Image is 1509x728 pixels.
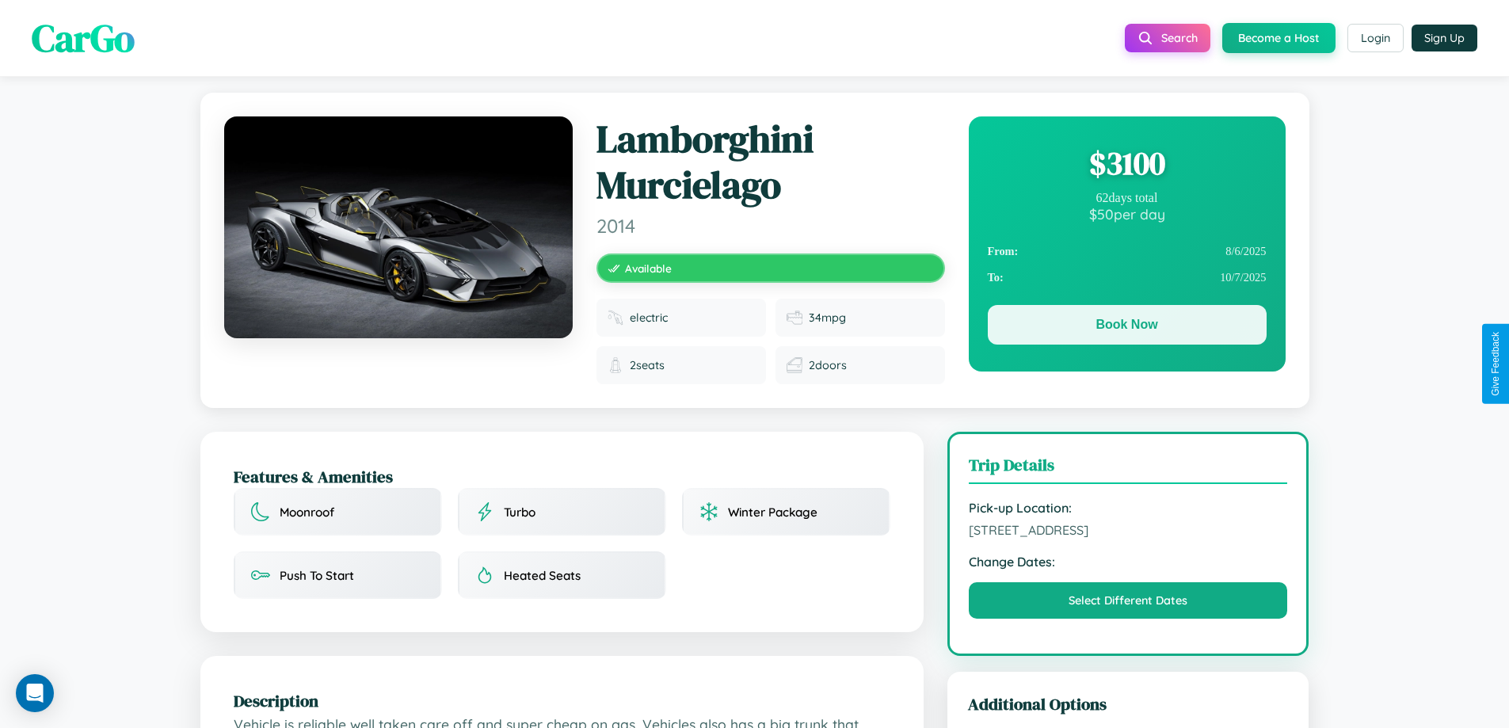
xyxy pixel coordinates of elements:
h2: Features & Amenities [234,465,890,488]
span: Turbo [504,505,535,520]
strong: Pick-up Location: [969,500,1288,516]
button: Become a Host [1222,23,1336,53]
button: Select Different Dates [969,582,1288,619]
h3: Additional Options [968,692,1289,715]
button: Book Now [988,305,1267,345]
img: Doors [787,357,802,373]
h3: Trip Details [969,453,1288,484]
div: $ 3100 [988,142,1267,185]
span: Moonroof [280,505,334,520]
span: [STREET_ADDRESS] [969,522,1288,538]
h1: Lamborghini Murcielago [596,116,945,208]
img: Fuel efficiency [787,310,802,326]
div: Open Intercom Messenger [16,674,54,712]
h2: Description [234,689,890,712]
img: Lamborghini Murcielago 2014 [224,116,573,338]
button: Sign Up [1412,25,1477,51]
div: 10 / 7 / 2025 [988,265,1267,291]
span: Push To Start [280,568,354,583]
span: Available [625,261,672,275]
strong: Change Dates: [969,554,1288,570]
span: 34 mpg [809,311,846,325]
span: Search [1161,31,1198,45]
span: electric [630,311,668,325]
div: Give Feedback [1490,332,1501,396]
div: $ 50 per day [988,205,1267,223]
img: Seats [608,357,623,373]
strong: To: [988,271,1004,284]
span: CarGo [32,12,135,64]
div: 62 days total [988,191,1267,205]
strong: From: [988,245,1019,258]
div: 8 / 6 / 2025 [988,238,1267,265]
span: 2 seats [630,358,665,372]
button: Search [1125,24,1210,52]
span: Winter Package [728,505,817,520]
span: 2 doors [809,358,847,372]
img: Fuel type [608,310,623,326]
button: Login [1347,24,1404,52]
span: Heated Seats [504,568,581,583]
span: 2014 [596,214,945,238]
